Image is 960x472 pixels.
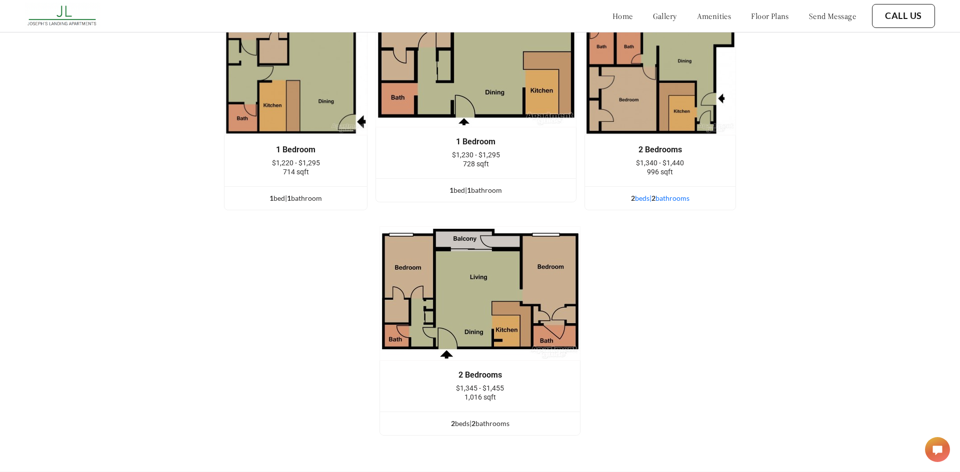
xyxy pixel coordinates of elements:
span: 2 [631,194,635,202]
span: 1 [287,194,291,202]
span: 996 sqft [647,168,673,176]
span: 2 [451,419,455,428]
span: 1 [467,186,471,194]
a: gallery [653,11,677,21]
span: 714 sqft [283,168,309,176]
div: 2 Bedrooms [395,371,565,380]
span: $1,220 - $1,295 [272,159,320,167]
span: 1 [449,186,453,194]
button: Call Us [872,4,935,28]
span: 2 [651,194,655,202]
div: 2 Bedrooms [600,145,720,154]
span: $1,230 - $1,295 [452,151,500,159]
div: bed s | bathroom s [380,418,580,429]
a: send message [809,11,856,21]
span: $1,345 - $1,455 [456,384,504,392]
a: Call Us [885,10,922,21]
div: bed s | bathroom s [585,193,735,204]
span: 728 sqft [463,160,489,168]
span: 1 [269,194,273,202]
span: 2 [471,419,475,428]
div: bed | bathroom [224,193,367,204]
div: 1 Bedroom [391,137,561,146]
a: amenities [697,11,731,21]
a: floor plans [751,11,789,21]
a: home [612,11,633,21]
img: josephs_landing_logo.png [25,2,100,29]
div: 1 Bedroom [239,145,352,154]
img: example [379,226,580,361]
span: 1,016 sqft [464,393,496,401]
span: $1,340 - $1,440 [636,159,684,167]
div: bed | bathroom [376,185,576,196]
